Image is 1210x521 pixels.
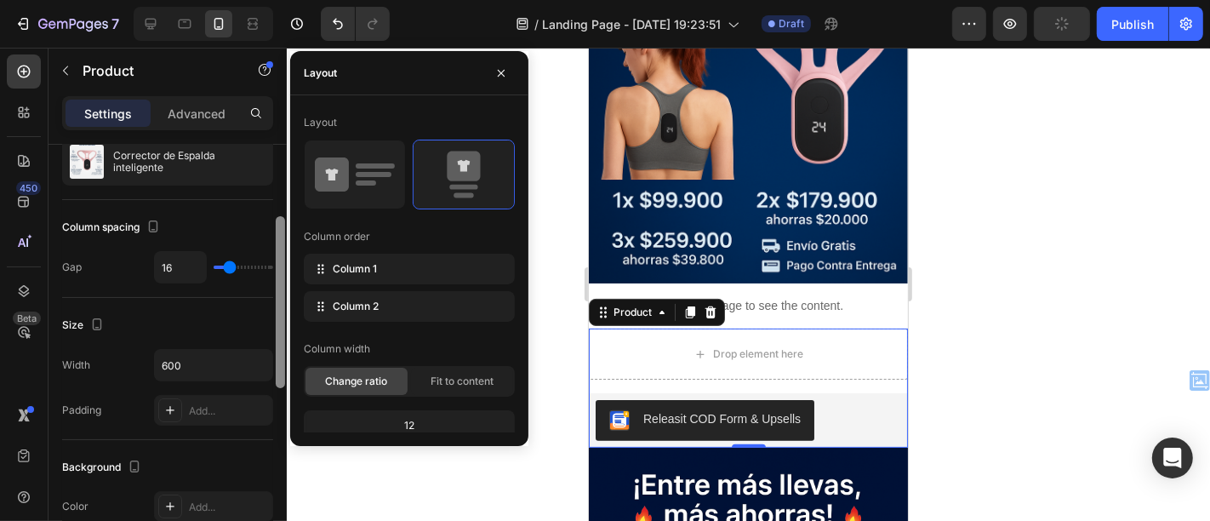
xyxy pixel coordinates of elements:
[589,48,908,521] iframe: Design area
[307,414,511,438] div: 12
[325,374,387,389] span: Change ratio
[189,404,269,419] div: Add...
[304,229,370,244] div: Column order
[62,499,88,514] div: Color
[534,15,539,33] span: /
[304,115,337,130] div: Layout
[333,299,379,314] span: Column 2
[155,252,206,283] input: Auto
[113,150,265,174] p: Corrector de Espalda inteligente
[321,7,390,41] div: Undo/Redo
[1152,438,1193,478] div: Open Intercom Messenger
[1097,7,1168,41] button: Publish
[333,261,377,277] span: Column 1
[84,105,132,123] p: Settings
[779,16,804,31] span: Draft
[1111,15,1154,33] div: Publish
[70,145,104,179] img: product feature img
[62,216,163,239] div: Column spacing
[62,358,90,373] div: Width
[111,14,119,34] p: 7
[168,105,225,123] p: Advanced
[62,456,145,479] div: Background
[155,350,272,381] input: Auto
[304,66,337,81] div: Layout
[62,260,82,275] div: Gap
[542,15,721,33] span: Landing Page - [DATE] 19:23:51
[189,500,269,515] div: Add...
[304,341,370,357] div: Column width
[431,374,494,389] span: Fit to content
[62,403,101,418] div: Padding
[13,312,41,325] div: Beta
[62,314,107,337] div: Size
[7,7,127,41] button: 7
[16,181,41,195] div: 450
[83,60,227,81] p: Product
